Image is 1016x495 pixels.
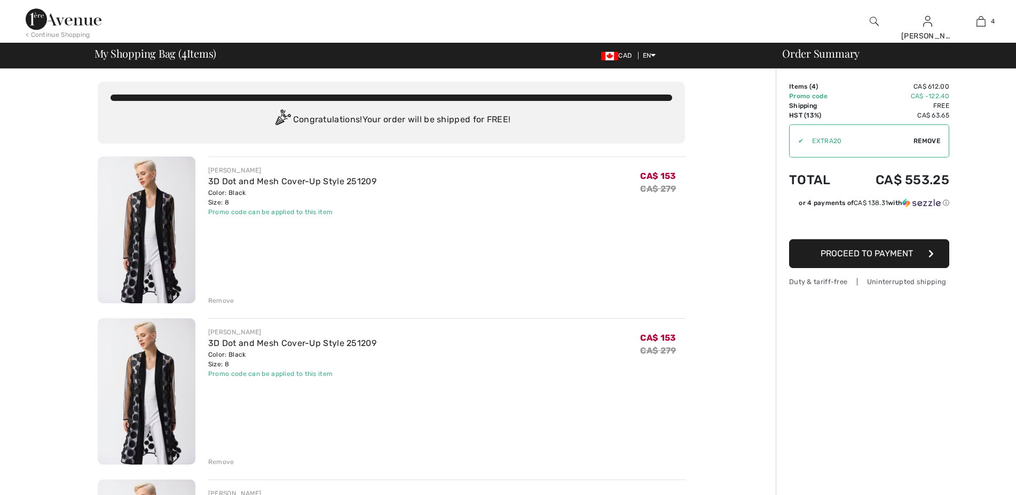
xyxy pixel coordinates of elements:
div: Remove [208,296,234,305]
span: My Shopping Bag ( Items) [94,48,217,59]
img: Sezzle [902,198,941,208]
img: 3D Dot and Mesh Cover-Up Style 251209 [98,156,195,303]
span: 4 [991,17,995,26]
input: Promo code [804,125,913,157]
s: CA$ 279 [640,345,676,356]
span: Proceed to Payment [821,248,913,258]
td: Free [847,101,949,111]
td: Shipping [789,101,847,111]
td: CA$ 553.25 [847,162,949,198]
div: ✔ [790,136,804,146]
td: HST (13%) [789,111,847,120]
iframe: Opens a widget where you can chat to one of our agents [948,463,1005,490]
div: Congratulations! Your order will be shipped for FREE! [111,109,672,131]
a: 4 [955,15,1007,28]
img: 1ère Avenue [26,9,101,30]
div: [PERSON_NAME] [208,166,376,175]
div: [PERSON_NAME] [901,30,954,42]
img: My Bag [976,15,986,28]
span: CA$ 153 [640,333,676,343]
img: Congratulation2.svg [272,109,293,131]
div: Color: Black Size: 8 [208,350,376,369]
div: Duty & tariff-free | Uninterrupted shipping [789,277,949,287]
button: Proceed to Payment [789,239,949,268]
span: EN [643,52,656,59]
div: or 4 payments of with [799,198,949,208]
a: Sign In [923,16,932,26]
div: Order Summary [769,48,1010,59]
div: [PERSON_NAME] [208,327,376,337]
span: Remove [913,136,940,146]
a: 3D Dot and Mesh Cover-Up Style 251209 [208,338,376,348]
div: Promo code can be applied to this item [208,369,376,379]
span: 4 [812,83,816,90]
img: My Info [923,15,932,28]
td: Items ( ) [789,82,847,91]
div: Color: Black Size: 8 [208,188,376,207]
span: CA$ 138.31 [854,199,888,207]
span: CA$ 153 [640,171,676,181]
td: Promo code [789,91,847,101]
td: CA$ 63.65 [847,111,949,120]
div: < Continue Shopping [26,30,90,40]
td: CA$ -122.40 [847,91,949,101]
a: 3D Dot and Mesh Cover-Up Style 251209 [208,176,376,186]
td: Total [789,162,847,198]
td: CA$ 612.00 [847,82,949,91]
span: 4 [182,45,187,59]
div: or 4 payments ofCA$ 138.31withSezzle Click to learn more about Sezzle [789,198,949,211]
div: Promo code can be applied to this item [208,207,376,217]
img: Canadian Dollar [601,52,618,60]
iframe: PayPal-paypal [789,211,949,235]
div: Remove [208,457,234,467]
s: CA$ 279 [640,184,676,194]
span: CAD [601,52,636,59]
img: search the website [870,15,879,28]
img: 3D Dot and Mesh Cover-Up Style 251209 [98,318,195,465]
